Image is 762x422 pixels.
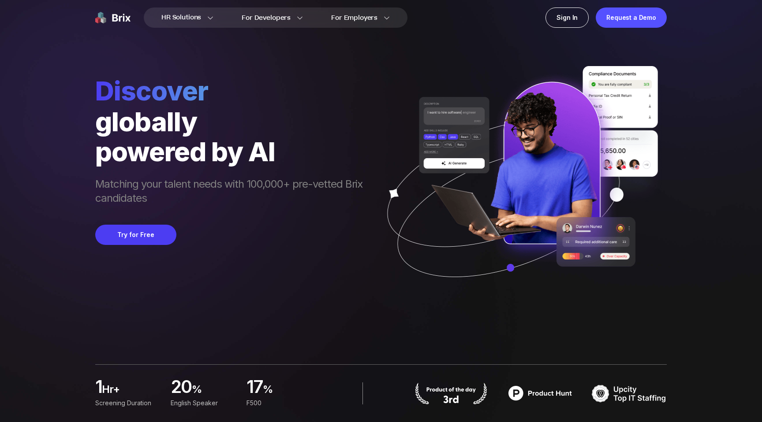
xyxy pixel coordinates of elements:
[247,398,311,408] div: F500
[95,225,176,245] button: Try for Free
[95,75,371,107] span: Discover
[102,382,160,400] span: hr+
[545,7,589,28] a: Sign In
[192,382,236,400] span: %
[242,13,291,22] span: For Developers
[95,379,102,396] span: 1
[592,382,667,404] img: TOP IT STAFFING
[331,13,377,22] span: For Employers
[95,107,371,137] div: globally
[95,398,160,408] div: Screening duration
[171,379,192,396] span: 20
[263,382,311,400] span: %
[171,398,235,408] div: English Speaker
[414,382,489,404] img: product hunt badge
[371,66,667,303] img: ai generate
[596,7,667,28] a: Request a Demo
[247,379,263,396] span: 17
[95,177,371,207] span: Matching your talent needs with 100,000+ pre-vetted Brix candidates
[95,137,371,167] div: powered by AI
[161,11,201,25] span: HR Solutions
[503,382,578,404] img: product hunt badge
